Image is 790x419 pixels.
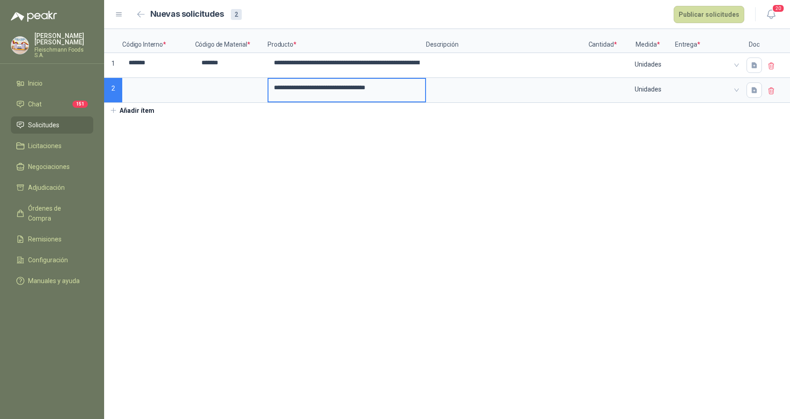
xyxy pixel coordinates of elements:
img: Company Logo [11,37,29,54]
h2: Nuevas solicitudes [150,8,224,21]
p: Código de Material [195,29,268,53]
span: Órdenes de Compra [28,203,85,223]
p: Fleischmann Foods S.A. [34,47,93,58]
button: Publicar solicitudes [674,6,744,23]
span: Chat [28,99,42,109]
a: Adjudicación [11,179,93,196]
a: Órdenes de Compra [11,200,93,227]
span: Negociaciones [28,162,70,172]
p: 1 [104,53,122,78]
button: 20 [763,6,779,23]
span: Solicitudes [28,120,59,130]
span: Licitaciones [28,141,62,151]
span: 20 [772,4,785,13]
div: Unidades [622,54,674,75]
span: Inicio [28,78,43,88]
a: Chat151 [11,96,93,113]
p: 2 [104,78,122,103]
span: 151 [72,101,88,108]
p: Doc [743,29,766,53]
a: Manuales y ayuda [11,272,93,289]
span: Manuales y ayuda [28,276,80,286]
a: Solicitudes [11,116,93,134]
p: Descripción [426,29,584,53]
a: Remisiones [11,231,93,248]
p: Producto [268,29,426,53]
p: Código Interno [122,29,195,53]
a: Inicio [11,75,93,92]
span: Remisiones [28,234,62,244]
button: Añadir ítem [104,103,160,118]
span: Adjudicación [28,183,65,193]
img: Logo peakr [11,11,57,22]
p: [PERSON_NAME] [PERSON_NAME] [34,33,93,45]
p: Cantidad [584,29,621,53]
p: Entrega [675,29,743,53]
div: Unidades [622,79,674,100]
a: Configuración [11,251,93,269]
a: Negociaciones [11,158,93,175]
span: Configuración [28,255,68,265]
p: Medida [621,29,675,53]
div: 2 [231,9,242,20]
a: Licitaciones [11,137,93,154]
